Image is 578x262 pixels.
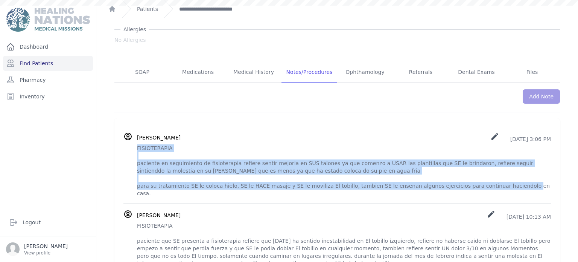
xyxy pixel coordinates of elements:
[490,132,499,141] i: create
[3,39,93,54] a: Dashboard
[281,62,337,83] a: Notes/Procedures
[6,8,90,32] img: Medical Missions EMR
[449,62,504,83] a: Dental Exams
[3,89,93,104] a: Inventory
[114,36,146,44] span: No Allergies
[137,144,551,197] p: FISIOTERAPIA paciente en seguimiento de fisioterapia refiere sentir mejoria en SUS talones ya que...
[393,62,449,83] a: Referrals
[490,132,551,143] p: [DATE] 3:06 PM
[523,89,560,104] a: Add Note
[490,136,501,142] a: create
[137,211,181,219] h3: [PERSON_NAME]
[226,62,281,83] a: Medical History
[114,62,170,83] a: SOAP
[337,62,393,83] a: Ophthamology
[487,210,551,221] p: [DATE] 10:13 AM
[24,242,68,250] p: [PERSON_NAME]
[6,242,90,256] a: [PERSON_NAME] View profile
[114,62,560,83] nav: Tabs
[24,250,68,256] p: View profile
[120,26,149,33] span: Allergies
[504,62,560,83] a: Files
[487,210,496,219] i: create
[170,62,226,83] a: Medications
[3,72,93,87] a: Pharmacy
[3,56,93,71] a: Find Patients
[137,5,158,13] a: Patients
[6,215,90,230] a: Logout
[487,214,497,220] a: create
[137,134,181,141] h3: [PERSON_NAME]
